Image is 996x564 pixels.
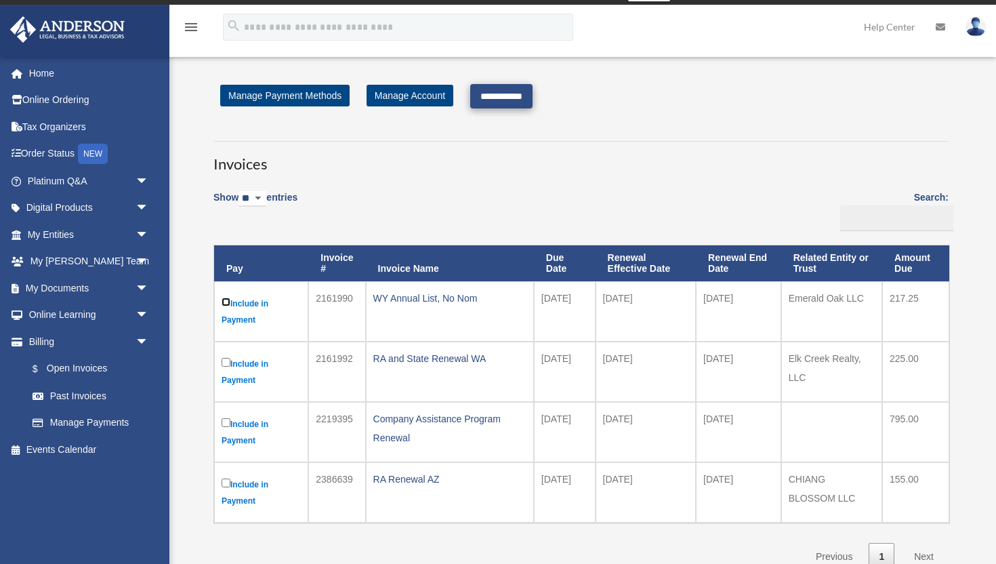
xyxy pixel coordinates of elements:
[882,342,949,402] td: 225.00
[183,19,199,35] i: menu
[366,245,534,282] th: Invoice Name: activate to sort column ascending
[9,275,169,302] a: My Documentsarrow_drop_down
[6,16,129,43] img: Anderson Advisors Platinum Portal
[136,248,163,276] span: arrow_drop_down
[840,205,953,231] input: Search:
[534,402,596,462] td: [DATE]
[213,189,297,220] label: Show entries
[596,342,696,402] td: [DATE]
[226,18,241,33] i: search
[9,195,169,222] a: Digital Productsarrow_drop_down
[136,221,163,249] span: arrow_drop_down
[9,221,169,248] a: My Entitiesarrow_drop_down
[373,409,526,447] div: Company Assistance Program Renewal
[213,141,949,175] h3: Invoices
[9,328,163,355] a: Billingarrow_drop_down
[222,479,230,487] input: Include in Payment
[308,245,365,282] th: Invoice #: activate to sort column ascending
[136,328,163,356] span: arrow_drop_down
[40,361,47,378] span: $
[222,476,301,509] label: Include in Payment
[835,189,949,231] label: Search:
[222,418,230,427] input: Include in Payment
[781,281,882,342] td: Emerald Oak LLC
[9,87,169,114] a: Online Ordering
[9,60,169,87] a: Home
[214,245,308,282] th: Pay: activate to sort column descending
[183,24,199,35] a: menu
[136,167,163,195] span: arrow_drop_down
[9,436,169,463] a: Events Calendar
[238,191,266,207] select: Showentries
[373,289,526,308] div: WY Annual List, No Nom
[781,342,882,402] td: Elk Creek Realty, LLC
[534,462,596,523] td: [DATE]
[696,342,781,402] td: [DATE]
[222,298,230,306] input: Include in Payment
[596,462,696,523] td: [DATE]
[696,245,781,282] th: Renewal End Date: activate to sort column ascending
[136,275,163,302] span: arrow_drop_down
[136,302,163,329] span: arrow_drop_down
[9,113,169,140] a: Tax Organizers
[9,167,169,195] a: Platinum Q&Aarrow_drop_down
[966,17,986,37] img: User Pic
[534,342,596,402] td: [DATE]
[596,245,696,282] th: Renewal Effective Date: activate to sort column ascending
[534,245,596,282] th: Due Date: activate to sort column ascending
[373,470,526,489] div: RA Renewal AZ
[9,302,169,329] a: Online Learningarrow_drop_down
[136,195,163,222] span: arrow_drop_down
[367,85,453,106] a: Manage Account
[308,281,365,342] td: 2161990
[220,85,350,106] a: Manage Payment Methods
[19,355,156,383] a: $Open Invoices
[696,281,781,342] td: [DATE]
[781,462,882,523] td: CHIANG BLOSSOM LLC
[308,462,365,523] td: 2386639
[222,355,301,388] label: Include in Payment
[308,342,365,402] td: 2161992
[222,295,301,328] label: Include in Payment
[882,245,949,282] th: Amount Due: activate to sort column ascending
[596,281,696,342] td: [DATE]
[781,245,882,282] th: Related Entity or Trust: activate to sort column ascending
[373,349,526,368] div: RA and State Renewal WA
[696,462,781,523] td: [DATE]
[9,140,169,168] a: Order StatusNEW
[534,281,596,342] td: [DATE]
[696,402,781,462] td: [DATE]
[222,358,230,367] input: Include in Payment
[882,462,949,523] td: 155.00
[882,402,949,462] td: 795.00
[308,402,365,462] td: 2219395
[882,281,949,342] td: 217.25
[19,382,163,409] a: Past Invoices
[596,402,696,462] td: [DATE]
[222,416,301,449] label: Include in Payment
[19,409,163,437] a: Manage Payments
[9,248,169,275] a: My [PERSON_NAME] Teamarrow_drop_down
[78,144,108,164] div: NEW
